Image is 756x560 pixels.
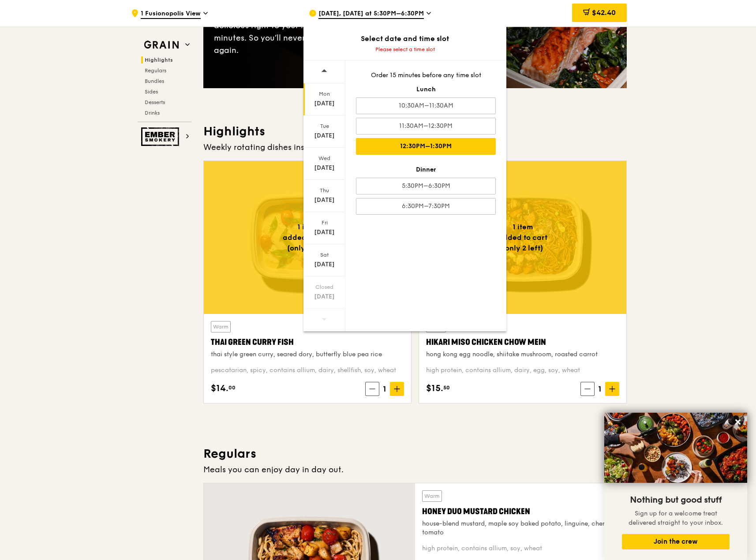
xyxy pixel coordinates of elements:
div: [DATE] [305,196,344,205]
div: house-blend mustard, maple soy baked potato, linguine, cherry tomato [422,519,619,537]
div: Wed [305,155,344,162]
img: DSC07876-Edit02-Large.jpeg [604,413,747,483]
span: Bundles [145,78,164,84]
button: Join the crew [622,534,730,549]
img: Ember Smokery web logo [141,127,182,146]
div: Dinner [356,165,496,174]
span: 1 Fusionopolis View [141,9,201,19]
span: 00 [228,384,236,391]
div: Closed [305,284,344,291]
span: Regulars [145,67,166,74]
span: [DATE], [DATE] at 5:30PM–6:30PM [318,9,424,19]
div: [DATE] [305,292,344,301]
div: Fri [305,219,344,226]
div: Select date and time slot [303,34,506,44]
div: Lunch [356,85,496,94]
span: Highlights [145,57,173,63]
div: pescatarian, spicy, contains allium, dairy, shellfish, soy, wheat [211,366,404,375]
div: Order 15 minutes before any time slot [356,71,496,80]
div: Thu [305,187,344,194]
span: 50 [443,384,450,391]
div: Mon [305,90,344,97]
span: Drinks [145,110,160,116]
img: Grain web logo [141,37,182,53]
div: 12:30PM–1:30PM [356,138,496,155]
div: [DATE] [305,260,344,269]
button: Close [731,415,745,429]
div: Please select a time slot [303,46,506,53]
div: thai style green curry, seared dory, butterfly blue pea rice [211,350,404,359]
h3: Regulars [203,446,627,462]
span: $42.40 [592,8,616,17]
div: 6:30PM–7:30PM [356,198,496,215]
span: Sign up for a welcome treat delivered straight to your inbox. [629,510,723,526]
div: Sat [305,251,344,258]
div: 5:30PM–6:30PM [356,178,496,194]
div: Honey Duo Mustard Chicken [422,505,619,518]
div: [DATE] [305,228,344,237]
div: 10:30AM–11:30AM [356,97,496,114]
div: [DATE] [305,164,344,172]
div: Warm [211,321,231,332]
span: Sides [145,89,158,95]
div: 11:30AM–12:30PM [356,118,496,134]
div: hong kong egg noodle, shiitake mushroom, roasted carrot [426,350,619,359]
div: Tue [305,123,344,130]
div: Meals you can enjoy day in day out. [203,463,627,476]
div: Hikari Miso Chicken Chow Mein [426,336,619,348]
div: Warm [422,490,442,502]
div: Weekly rotating dishes inspired by flavours from around the world. [203,141,627,153]
span: 1 [595,383,605,395]
span: Desserts [145,99,165,105]
div: high protein, contains allium, dairy, egg, soy, wheat [426,366,619,375]
span: Nothing but good stuff [630,495,722,505]
div: [DATE] [305,131,344,140]
span: $14. [211,382,228,395]
div: [DATE] [305,99,344,108]
span: $15. [426,382,443,395]
div: Thai Green Curry Fish [211,336,404,348]
h3: Highlights [203,123,627,139]
div: high protein, contains allium, soy, wheat [422,544,619,553]
span: 1 [379,383,390,395]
